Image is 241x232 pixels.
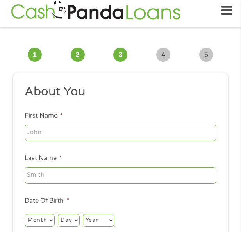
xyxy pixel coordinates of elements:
[25,125,216,141] input: John
[25,112,63,120] label: First Name
[25,167,216,184] input: Smith
[156,48,170,62] span: 4
[113,48,127,62] span: 3
[71,48,85,62] span: 2
[199,48,213,62] span: 5
[25,154,62,162] label: Last Name
[25,84,216,100] h2: About You
[28,48,42,62] span: 1
[25,197,69,205] label: Date Of Birth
